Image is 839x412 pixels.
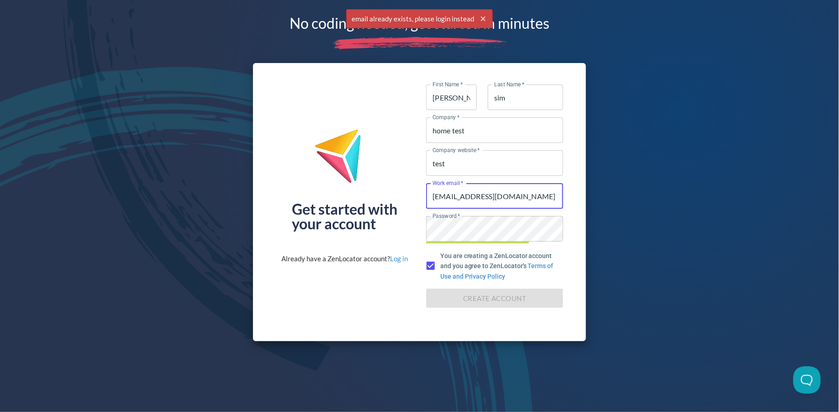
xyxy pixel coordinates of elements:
h6: You are creating a ZenLocator account and you agree to ZenLocator's [440,251,556,281]
input: name@company.com [426,183,563,209]
span: email already exists, please login instead [347,10,492,28]
a: Terms of Use and Privacy Policy [440,262,553,280]
iframe: Toggle Customer Support [793,366,821,394]
a: Log in [390,254,408,263]
div: Already have a ZenLocator account? [281,254,408,264]
input: https://example.com [426,150,563,176]
input: Your Company, Inc [426,117,563,143]
img: ZenLocator [314,129,375,190]
div: No coding needed, get started in minutes [290,18,549,28]
div: Get started with your account [292,202,397,231]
